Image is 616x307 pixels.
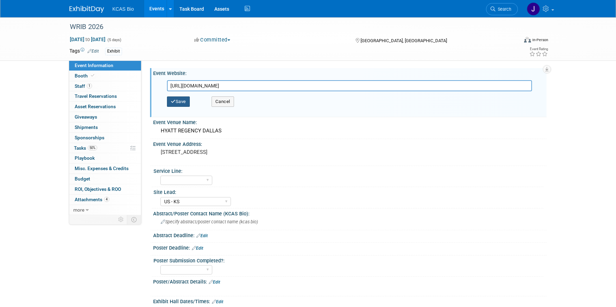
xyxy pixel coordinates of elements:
[115,215,127,224] td: Personalize Event Tab Strip
[529,47,548,51] div: Event Rating
[75,73,96,78] span: Booth
[69,164,141,174] a: Misc. Expenses & Credits
[69,61,141,71] a: Event Information
[75,186,121,192] span: ROI, Objectives & ROO
[153,208,547,217] div: Abstract/Poster Contact Name (KCAS Bio):
[75,135,104,140] span: Sponsorships
[75,166,129,171] span: Misc. Expenses & Credits
[153,166,543,175] div: Service Line:
[127,215,141,224] td: Toggle Event Tabs
[158,125,541,136] div: HYATT REGENCY DALLAS
[75,176,90,182] span: Budget
[69,71,141,81] a: Booth
[69,112,141,122] a: Giveaways
[75,114,97,120] span: Giveaways
[104,197,109,202] span: 4
[69,91,141,101] a: Travel Reservations
[153,139,547,148] div: Event Venue Address:
[87,49,99,54] a: Edit
[69,102,141,112] a: Asset Reservations
[527,2,540,16] img: Jason Hannah
[153,230,547,239] div: Abstract Deadline:
[69,36,106,43] span: [DATE] [DATE]
[75,63,113,68] span: Event Information
[477,36,548,46] div: Event Format
[167,80,532,91] input: Enter URL
[105,48,122,55] div: Exhibit
[91,74,94,77] i: Booth reservation complete
[75,124,98,130] span: Shipments
[153,255,543,264] div: Poster Submission Completed?:
[69,205,141,215] a: more
[153,68,547,77] div: Event Website:
[69,81,141,91] a: Staff1
[67,21,507,33] div: WRIB 2026
[75,93,117,99] span: Travel Reservations
[153,187,543,196] div: Site Lead:
[88,145,97,150] span: 50%
[161,149,309,155] pre: [STREET_ADDRESS]
[69,122,141,132] a: Shipments
[153,296,547,305] div: Exhibit Hall Dates/Times:
[532,37,548,43] div: In-Person
[192,246,203,251] a: Edit
[161,219,258,224] span: Specify abstract/poster contact name (kcas bio)
[75,197,109,202] span: Attachments
[112,6,134,12] span: KCAS Bio
[212,96,234,107] button: Cancel
[196,233,208,238] a: Edit
[495,7,511,12] span: Search
[74,145,97,151] span: Tasks
[69,133,141,143] a: Sponsorships
[212,299,223,304] a: Edit
[73,207,84,213] span: more
[486,3,518,15] a: Search
[75,104,116,109] span: Asset Reservations
[524,37,531,43] img: Format-Inperson.png
[69,174,141,184] a: Budget
[209,280,220,285] a: Edit
[84,37,91,42] span: to
[167,96,190,107] button: Save
[75,83,92,89] span: Staff
[69,47,99,55] td: Tags
[153,277,547,286] div: Poster/Abstract Details:
[69,153,141,163] a: Playbook
[69,195,141,205] a: Attachments4
[192,36,233,44] button: Committed
[69,143,141,153] a: Tasks50%
[69,184,141,194] a: ROI, Objectives & ROO
[107,38,121,42] span: (5 days)
[69,6,104,13] img: ExhibitDay
[87,83,92,89] span: 1
[361,38,447,43] span: [GEOGRAPHIC_DATA], [GEOGRAPHIC_DATA]
[153,243,547,252] div: Poster Deadline:
[75,155,95,161] span: Playbook
[153,117,547,126] div: Event Venue Name:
